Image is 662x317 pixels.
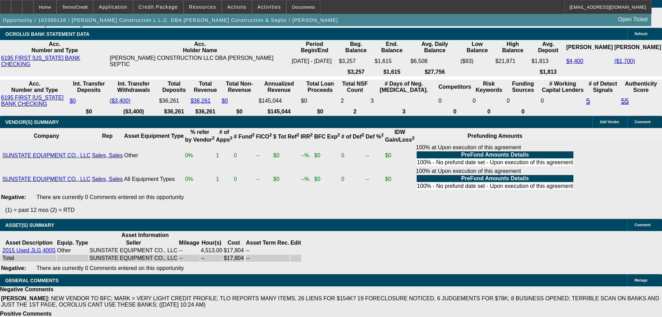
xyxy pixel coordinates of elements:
[222,98,228,104] a: $0
[621,97,629,105] a: 55
[472,94,506,108] td: 0
[212,135,214,141] sup: 2
[92,176,123,182] a: Sales, Sales
[252,0,286,14] button: Activities
[438,80,472,94] th: Competitors
[460,55,495,68] td: ($93)
[246,247,289,254] td: --
[314,168,340,191] td: $0
[566,58,583,64] a: $4,400
[506,108,540,115] th: 0
[234,168,255,191] td: 0
[381,132,384,137] sup: 2
[109,41,291,54] th: Acc. Holder Name
[314,134,340,140] b: BFC Exp
[121,232,169,238] b: Asset Information
[133,0,183,14] button: Credit Package
[124,168,184,191] td: All Equipment Types
[1,80,68,94] th: Acc. Number and Type
[126,240,141,246] b: Seller
[234,134,255,140] b: # Fund
[635,223,651,227] span: Comment
[586,97,590,105] a: 5
[202,240,221,246] b: Hour(s)
[461,175,529,181] b: PreFund Amounts Details
[179,255,200,262] td: --
[258,108,300,115] th: $145,044
[635,120,651,124] span: Comment
[3,17,338,23] span: Opportunity / 102500128 / [PERSON_NAME] Construction L.L.C. DBA [PERSON_NAME] Construction & Sept...
[109,108,158,115] th: ($3,400)
[412,135,414,141] sup: 2
[374,55,409,68] td: $1,615
[1,295,659,308] span: NEW VENDOR TO BFC; MARK = VERY LIGHT CREDIT PROFILE; TLO REPORTS MANY ITEMS, 26 LIENS FOR $154K? ...
[417,159,573,166] td: 100% - No prefund date set - Upon execution of this agreement
[57,239,88,246] th: Equip. Type
[252,132,254,137] sup: 2
[110,98,131,104] a: ($3,400)
[185,144,215,167] td: 0%
[1,55,80,67] a: 6195 FIRST [US_STATE] BANK CHECKING
[227,4,246,10] span: Actions
[341,108,370,115] th: 2
[69,80,108,94] th: Int. Transfer Deposits
[566,41,613,54] th: [PERSON_NAME]
[635,278,647,282] span: Manage
[438,108,472,115] th: 0
[69,108,108,115] th: $0
[416,144,574,167] div: 100% at Upon execution of this agreement
[385,168,415,191] td: $0
[190,80,221,94] th: Total Revenue
[301,108,340,115] th: $0
[438,94,472,108] td: 0
[2,152,90,158] a: SUNSTATE EQUIPMENT CO., LLC
[385,144,415,167] td: $0
[36,265,184,271] span: There are currently 0 Comments entered on this opportunity
[190,108,221,115] th: $36,261
[1,95,64,107] a: 6195 FIRST [US_STATE] BANK CHECKING
[300,168,313,191] td: --%
[215,144,232,167] td: 1
[190,98,211,104] a: $36,261
[269,132,272,137] sup: 2
[541,98,544,104] span: 0
[370,80,437,94] th: # Days of Neg. [MEDICAL_DATA].
[635,32,647,36] span: Refresh
[362,132,364,137] sup: 2
[314,144,340,167] td: $0
[201,247,223,254] td: 4,513.00
[70,98,76,104] a: $0
[366,134,384,140] b: Def %
[291,55,337,68] td: [DATE] - [DATE]
[416,168,574,190] div: 100% at Upon execution of this agreement
[370,94,437,108] td: 3
[301,94,340,108] td: $0
[246,255,289,262] td: --
[246,240,289,246] b: Asset Term Rec.
[102,133,113,139] b: Rep
[256,144,272,167] td: --
[338,69,374,76] th: $3,257
[258,4,281,10] span: Activities
[185,129,215,143] b: % refer by Vendor
[370,108,437,115] th: 3
[472,108,506,115] th: 0
[461,152,529,158] b: PreFund Amounts Details
[600,120,619,124] span: Add Vendor
[374,41,409,54] th: End. Balance
[5,278,59,283] span: GENERAL COMMENTS
[417,183,573,190] td: 100% - No prefund date set - Upon execution of this agreement
[256,168,272,191] td: --
[301,80,340,94] th: Total Loan Proceeds
[615,14,651,25] a: Open Ticket
[341,134,364,140] b: # of Def
[223,255,244,262] td: $17,804
[338,41,374,54] th: Beg. Balance
[228,240,240,246] b: Cost
[1,295,50,301] b: [PERSON_NAME]:
[215,168,232,191] td: 1
[139,4,178,10] span: Credit Package
[34,133,59,139] b: Company
[184,0,221,14] button: Resources
[124,144,184,167] td: Other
